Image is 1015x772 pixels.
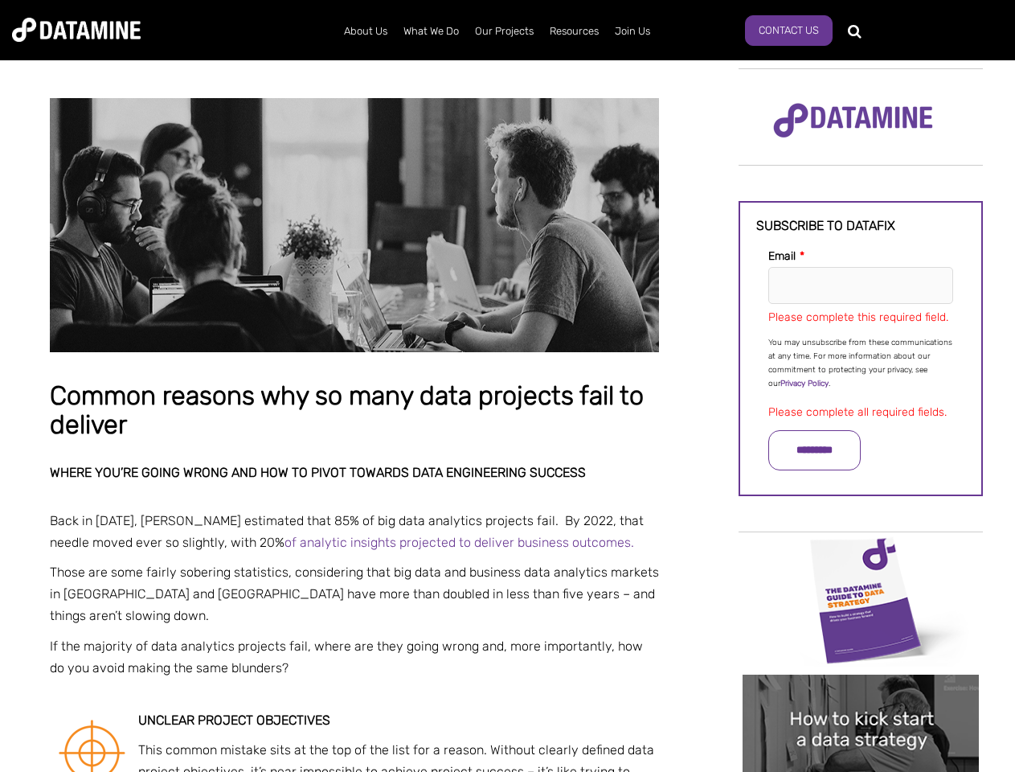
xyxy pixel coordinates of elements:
[50,635,659,679] p: If the majority of data analytics projects fail, where are they going wrong and, more importantly...
[50,510,659,553] p: Back in [DATE], [PERSON_NAME] estimated that 85% of big data analytics projects fail. By 2022, th...
[542,10,607,52] a: Resources
[336,10,395,52] a: About Us
[284,535,634,550] a: of analytic insights projected to deliver business outcomes.
[607,10,658,52] a: Join Us
[780,379,829,388] a: Privacy Policy
[768,310,948,324] label: Please complete this required field.
[50,382,659,439] h1: Common reasons why so many data projects fail to deliver
[50,98,659,352] img: Common reasons why so many data projects fail to deliver
[768,249,796,263] span: Email
[467,10,542,52] a: Our Projects
[12,18,141,42] img: Datamine
[743,534,979,667] img: Data Strategy Cover thumbnail
[745,15,833,46] a: Contact Us
[763,92,943,149] img: Datamine Logo No Strapline - Purple
[395,10,467,52] a: What We Do
[50,561,659,627] p: Those are some fairly sobering statistics, considering that big data and business data analytics ...
[768,405,947,419] label: Please complete all required fields.
[138,712,330,728] strong: Unclear project objectives
[768,336,953,391] p: You may unsubscribe from these communications at any time. For more information about our commitm...
[756,219,965,233] h3: Subscribe to datafix
[50,466,659,480] h2: Where you’re going wrong and how to pivot towards data engineering success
